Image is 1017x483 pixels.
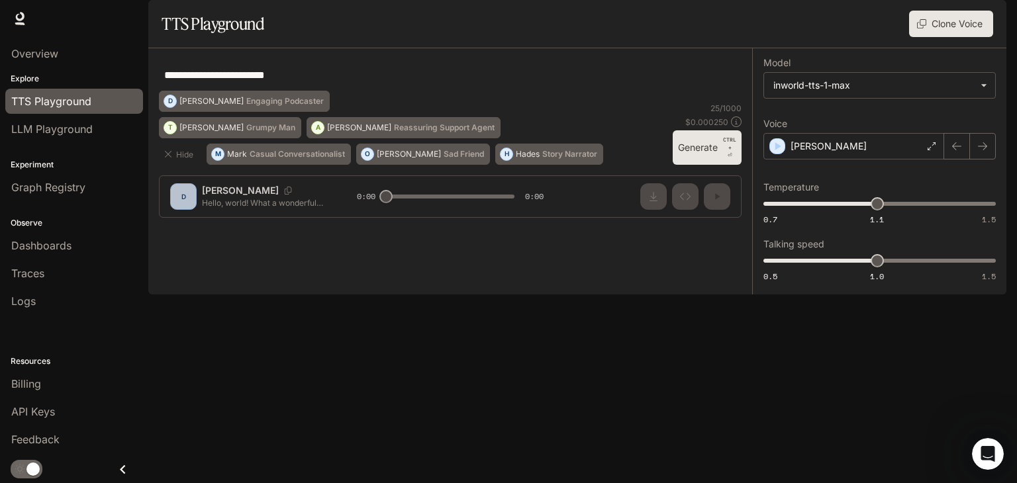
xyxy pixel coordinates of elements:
button: T[PERSON_NAME]Grumpy Man [159,117,301,138]
h1: TTS Playground [162,11,264,37]
p: Engaging Podcaster [246,97,324,105]
button: HHadesStory Narrator [495,144,603,165]
div: A [312,117,324,138]
span: 1.5 [982,271,996,282]
p: Story Narrator [542,150,597,158]
span: 0.5 [763,271,777,282]
button: MMarkCasual Conversationalist [207,144,351,165]
iframe: Intercom live chat [972,438,1004,470]
button: Clone Voice [909,11,993,37]
button: O[PERSON_NAME]Sad Friend [356,144,490,165]
p: Hades [516,150,540,158]
p: ⏎ [723,136,736,159]
p: [PERSON_NAME] [179,124,244,132]
p: Mark [227,150,247,158]
p: Temperature [763,183,819,192]
button: A[PERSON_NAME]Reassuring Support Agent [307,117,501,138]
p: CTRL + [723,136,736,152]
p: [PERSON_NAME] [327,124,391,132]
div: O [362,144,373,165]
p: Reassuring Support Agent [394,124,495,132]
button: D[PERSON_NAME]Engaging Podcaster [159,91,330,112]
div: D [164,91,176,112]
div: M [212,144,224,165]
div: T [164,117,176,138]
span: 0.7 [763,214,777,225]
p: 25 / 1000 [710,103,742,114]
span: 1.5 [982,214,996,225]
p: $ 0.000250 [685,116,728,128]
p: [PERSON_NAME] [377,150,441,158]
div: inworld-tts-1-max [773,79,974,92]
span: 1.0 [870,271,884,282]
div: H [501,144,512,165]
p: Grumpy Man [246,124,295,132]
p: Sad Friend [444,150,484,158]
button: Hide [159,144,201,165]
p: Talking speed [763,240,824,249]
p: Model [763,58,791,67]
p: [PERSON_NAME] [179,97,244,105]
p: Casual Conversationalist [250,150,345,158]
p: [PERSON_NAME] [791,140,867,153]
span: 1.1 [870,214,884,225]
button: GenerateCTRL +⏎ [673,130,742,165]
p: Voice [763,119,787,128]
div: inworld-tts-1-max [764,73,995,98]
